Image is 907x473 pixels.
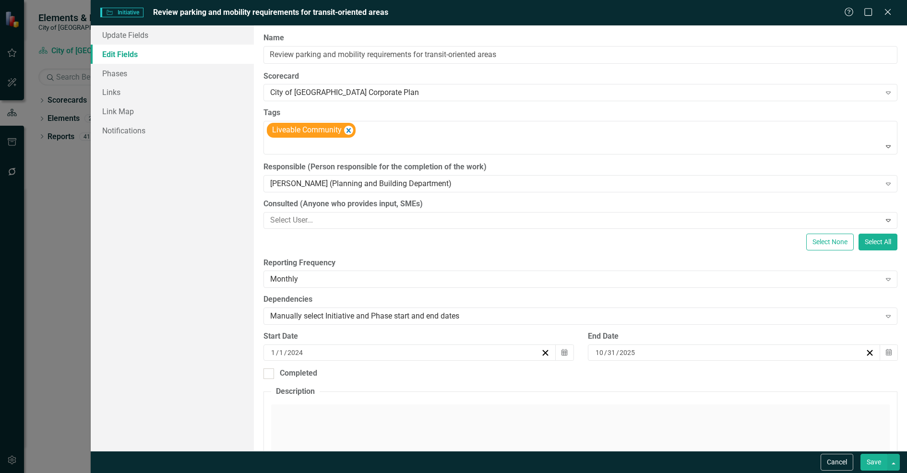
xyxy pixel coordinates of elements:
span: / [604,348,607,357]
div: End Date [588,331,897,342]
label: Tags [263,107,897,118]
label: Dependencies [263,294,897,305]
div: [PERSON_NAME] (Planning and Building Department) [270,178,880,189]
div: City of [GEOGRAPHIC_DATA] Corporate Plan [270,87,880,98]
div: Monthly [270,274,880,285]
div: Start Date [263,331,573,342]
a: Link Map [91,102,254,121]
span: Review parking and mobility requirements for transit-oriented areas [153,8,388,17]
legend: Description [271,386,320,397]
button: Cancel [821,454,853,471]
button: Select All [859,234,897,250]
span: / [616,348,619,357]
button: Save [860,454,887,471]
label: Consulted (Anyone who provides input, SMEs) [263,199,897,210]
span: Liveable Community [272,125,342,134]
a: Phases [91,64,254,83]
div: Remove [object Object] [344,126,353,135]
span: Initiative [100,8,143,17]
label: Reporting Frequency [263,258,897,269]
label: Name [263,33,897,44]
a: Edit Fields [91,45,254,64]
a: Update Fields [91,25,254,45]
label: Responsible (Person responsible for the completion of the work) [263,162,897,173]
span: / [276,348,279,357]
div: Completed [280,368,317,379]
a: Links [91,83,254,102]
input: Initiative Name [263,46,897,64]
a: Notifications [91,121,254,140]
span: / [284,348,287,357]
label: Scorecard [263,71,897,82]
button: Select None [806,234,854,250]
div: Manually select Initiative and Phase start and end dates [270,311,880,322]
